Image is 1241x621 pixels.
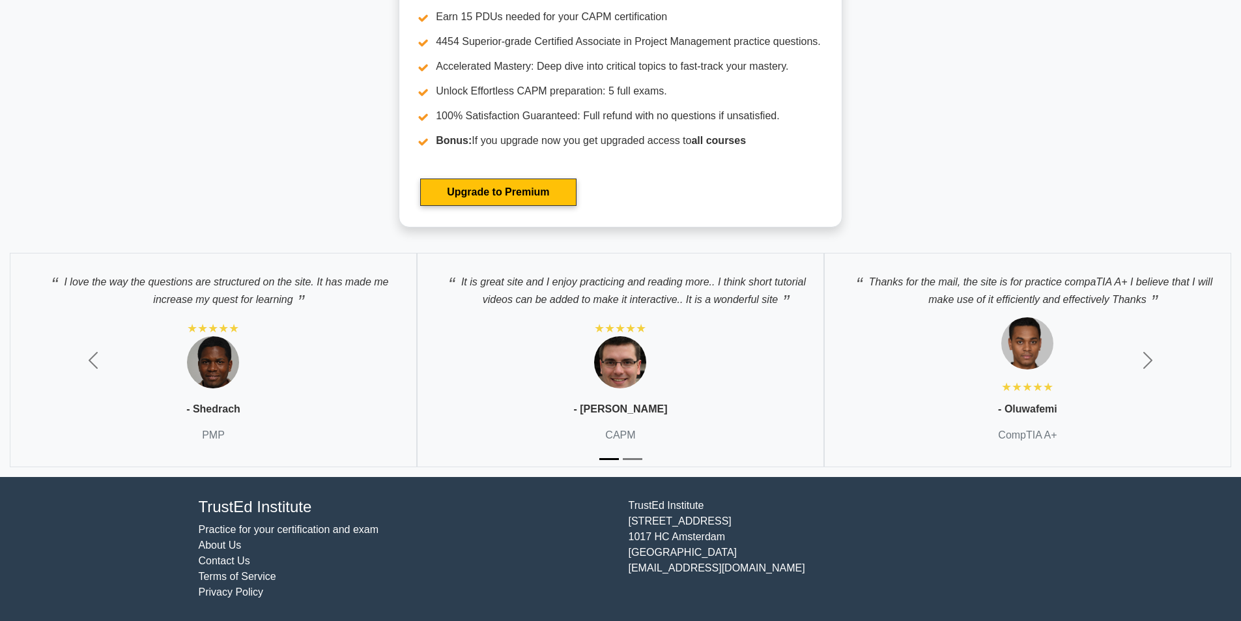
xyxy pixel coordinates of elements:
div: TrustEd Institute [STREET_ADDRESS] 1017 HC Amsterdam [GEOGRAPHIC_DATA] [EMAIL_ADDRESS][DOMAIN_NAME] [621,498,1051,600]
div: ★★★★★ [1001,379,1053,395]
p: I love the way the questions are structured on the site. It has made me increase my quest for lea... [23,267,403,308]
p: PMP [202,427,225,443]
p: - Shedrach [186,401,240,417]
div: ★★★★★ [187,321,239,336]
p: CAPM [605,427,635,443]
p: It is great site and I enjoy practicing and reading more.. I think short tutorial videos can be a... [431,267,810,308]
a: Practice for your certification and exam [199,524,379,535]
p: CompTIA A+ [998,427,1057,443]
a: Privacy Policy [199,586,264,598]
img: Testimonial 1 [1001,317,1053,369]
h4: TrustEd Institute [199,498,613,517]
a: Terms of Service [199,571,276,582]
p: - Oluwafemi [998,401,1057,417]
a: About Us [199,540,242,551]
a: Upgrade to Premium [420,179,576,206]
img: Testimonial 1 [187,336,239,388]
button: Slide 1 [599,452,619,467]
p: - [PERSON_NAME] [573,401,667,417]
img: Testimonial 1 [594,336,646,388]
div: ★★★★★ [594,321,646,336]
p: Thanks for the mail, the site is for practice compaTIA A+ I believe that I will make use of it ef... [838,267,1218,308]
a: Contact Us [199,555,250,566]
button: Slide 2 [623,452,642,467]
